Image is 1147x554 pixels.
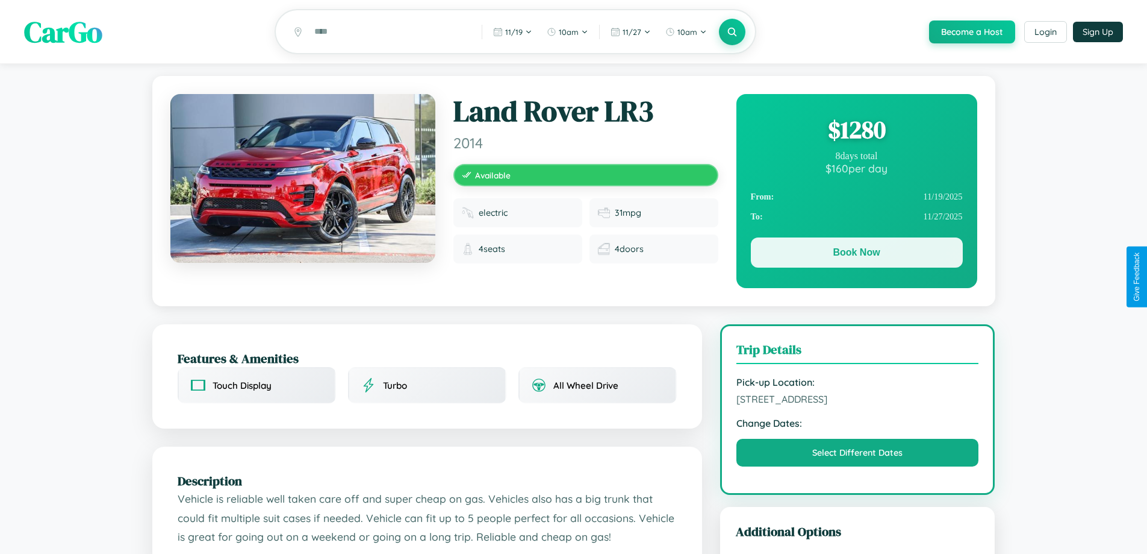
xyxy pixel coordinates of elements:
[383,380,407,391] span: Turbo
[736,393,979,405] span: [STREET_ADDRESS]
[751,207,963,227] div: 11 / 27 / 2025
[479,207,508,218] span: electric
[24,12,102,52] span: CarGo
[170,94,435,263] img: Land Rover LR3 2014
[751,192,774,202] strong: From:
[751,238,963,268] button: Book Now
[487,22,538,42] button: 11/19
[751,162,963,175] div: $ 160 per day
[475,170,511,180] span: Available
[559,27,579,37] span: 10am
[736,439,979,467] button: Select Different Dates
[751,187,963,207] div: 11 / 19 / 2025
[178,472,677,489] h2: Description
[462,207,474,219] img: Fuel type
[736,341,979,364] h3: Trip Details
[736,417,979,429] strong: Change Dates:
[462,243,474,255] img: Seats
[605,22,657,42] button: 11/27
[623,27,641,37] span: 11 / 27
[751,151,963,162] div: 8 days total
[453,94,718,129] h1: Land Rover LR3
[659,22,713,42] button: 10am
[615,244,644,254] span: 4 doors
[615,207,641,218] span: 31 mpg
[677,27,697,37] span: 10am
[505,27,523,37] span: 11 / 19
[736,523,980,540] h3: Additional Options
[1073,22,1123,42] button: Sign Up
[553,380,618,391] span: All Wheel Drive
[751,113,963,146] div: $ 1280
[598,207,610,219] img: Fuel efficiency
[736,376,979,388] strong: Pick-up Location:
[1133,253,1141,301] div: Give Feedback
[1024,21,1067,43] button: Login
[929,20,1015,43] button: Become a Host
[178,489,677,547] p: Vehicle is reliable well taken care off and super cheap on gas. Vehicles also has a big trunk tha...
[479,244,505,254] span: 4 seats
[178,350,677,367] h2: Features & Amenities
[453,134,718,152] span: 2014
[598,243,610,255] img: Doors
[541,22,594,42] button: 10am
[213,380,272,391] span: Touch Display
[751,212,763,222] strong: To:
